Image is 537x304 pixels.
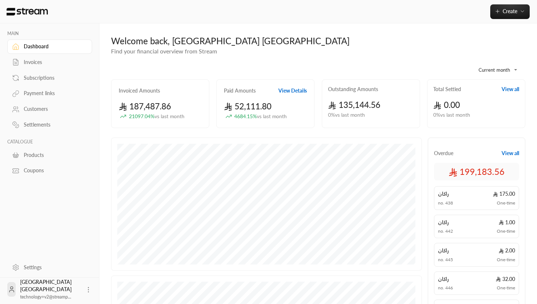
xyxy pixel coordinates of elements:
span: vs last month [257,113,287,119]
span: 32.00 [496,275,515,283]
span: راكان [438,247,449,254]
span: no. 445 [438,257,453,263]
span: technology+v2@streamp... [20,294,71,300]
div: Welcome back, [GEOGRAPHIC_DATA] [GEOGRAPHIC_DATA] [111,35,525,47]
span: no. 438 [438,200,453,206]
span: One-time [497,228,515,234]
span: vs last month [155,113,184,119]
span: 2.00 [499,247,515,254]
h2: Total Settled [433,86,461,93]
div: Payment links [24,90,83,97]
a: Invoices [7,55,92,70]
img: Logo [6,8,49,16]
button: View all [502,86,519,93]
a: Customers [7,102,92,116]
div: Products [24,151,83,159]
a: Settings [7,260,92,274]
p: CATALOGUE [7,139,92,145]
div: Dashboard [24,43,83,50]
div: Customers [24,105,83,113]
a: Dashboard [7,40,92,54]
span: 175.00 [493,190,515,198]
span: 135,144.56 [328,100,380,110]
a: Coupons [7,164,92,178]
span: no. 446 [438,285,453,291]
span: 4684.15 % [234,113,287,120]
span: Create [503,8,517,14]
a: Payment links [7,86,92,101]
button: View all [502,150,519,157]
button: View Details [278,87,307,94]
button: Create [490,4,530,19]
span: 187,487.86 [119,101,171,111]
span: 0.00 [433,100,460,110]
span: راكان [438,275,449,283]
div: Coupons [24,167,83,174]
span: Overdue [434,150,453,157]
h2: Paid Amounts [224,87,256,94]
h2: Invoiced Amounts [119,87,160,94]
span: راكان [438,219,449,226]
h2: Outstanding Amounts [328,86,378,93]
span: Find your financial overview from Stream [111,48,217,55]
span: 0 % vs last month [328,111,365,119]
span: no. 442 [438,228,453,234]
span: 52,111.80 [224,101,271,111]
span: راكان [438,190,449,198]
span: 1.00 [499,219,515,226]
span: 0 % vs last month [433,111,470,119]
span: One-time [497,257,515,263]
div: Invoices [24,59,83,66]
span: 199,183.56 [449,166,504,177]
div: Current month [467,60,522,79]
a: Settlements [7,118,92,132]
div: [GEOGRAPHIC_DATA] [GEOGRAPHIC_DATA] [20,278,80,300]
p: MAIN [7,31,92,37]
a: Products [7,148,92,162]
div: Subscriptions [24,74,83,82]
div: Settings [24,264,83,271]
span: One-time [497,200,515,206]
div: Settlements [24,121,83,128]
span: One-time [497,285,515,291]
a: Subscriptions [7,71,92,85]
span: 21097.04 % [129,113,184,120]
